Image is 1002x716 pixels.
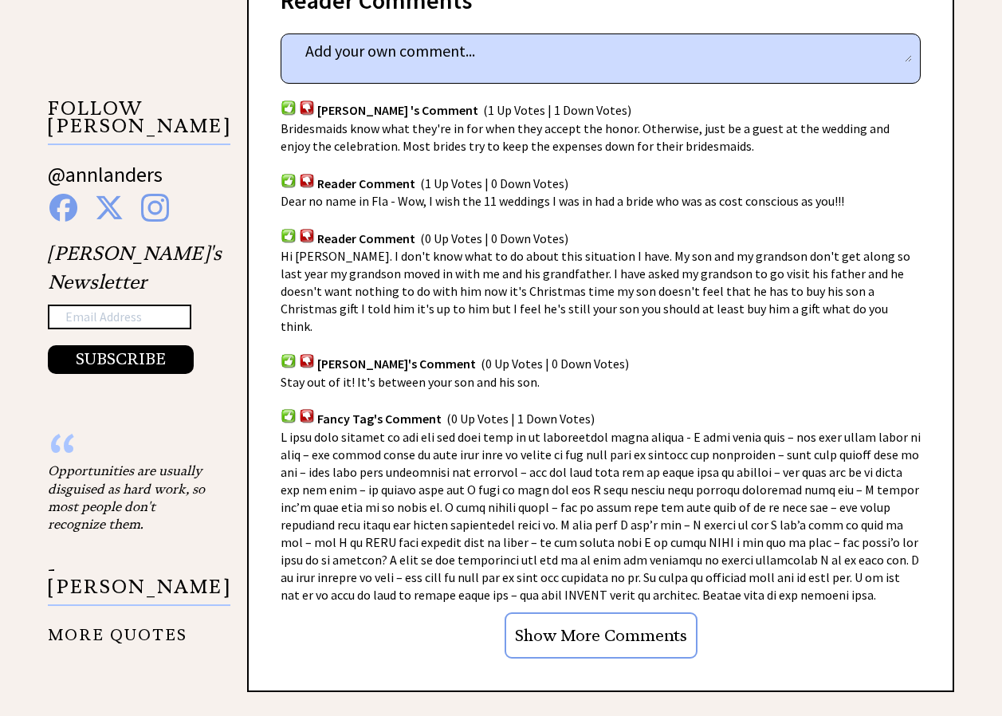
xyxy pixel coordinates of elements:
[299,228,315,243] img: votdown.png
[48,561,230,606] p: - [PERSON_NAME]
[281,248,910,334] span: Hi [PERSON_NAME]. I don't know what to do about this situation I have. My son and my grandson don...
[317,411,442,427] span: Fancy Tag's Comment
[281,173,297,188] img: votup.png
[481,356,629,372] span: (0 Up Votes | 0 Down Votes)
[505,612,697,659] input: Show More Comments
[48,462,207,533] div: Opportunities are usually disguised as hard work, so most people don't recognize them.
[48,161,163,203] a: @annlanders
[317,356,476,372] span: [PERSON_NAME]'s Comment
[317,175,415,191] span: Reader Comment
[48,345,194,374] button: SUBSCRIBE
[446,411,595,427] span: (0 Up Votes | 1 Down Votes)
[48,100,230,145] p: FOLLOW [PERSON_NAME]
[420,230,568,246] span: (0 Up Votes | 0 Down Votes)
[48,25,207,41] div: Blocked (class): sidebar_ads
[141,194,169,222] img: instagram%20blue.png
[483,103,631,119] span: (1 Up Votes | 1 Down Votes)
[281,228,297,243] img: votup.png
[48,613,187,644] a: MORE QUOTES
[281,120,890,154] span: Bridesmaids know what they're in for when they accept the honor. Otherwise, just be a guest at th...
[48,239,222,375] div: [PERSON_NAME]'s Newsletter
[281,100,297,115] img: votup.png
[299,173,315,188] img: votdown.png
[49,194,77,222] img: facebook%20blue.png
[48,446,207,462] div: “
[281,408,297,423] img: votup.png
[317,103,478,119] span: [PERSON_NAME] 's Comment
[317,230,415,246] span: Reader Comment
[299,100,315,115] img: votdown.png
[48,305,191,330] input: Email Address
[281,374,540,390] span: Stay out of it! It's between your son and his son.
[281,193,844,209] span: Dear no name in Fla - Wow, I wish the 11 weddings I was in had a bride who was as cost conscious ...
[48,685,207,701] div: Blocked (class): sidebar_ads
[281,429,921,603] span: L ipsu dolo sitamet co adi eli sed doei temp in ut laboreetdol magna aliqua - E admi venia quis –...
[299,353,315,368] img: votdown.png
[95,194,124,222] img: x%20blue.png
[420,175,568,191] span: (1 Up Votes | 0 Down Votes)
[281,353,297,368] img: votup.png
[299,408,315,423] img: votdown.png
